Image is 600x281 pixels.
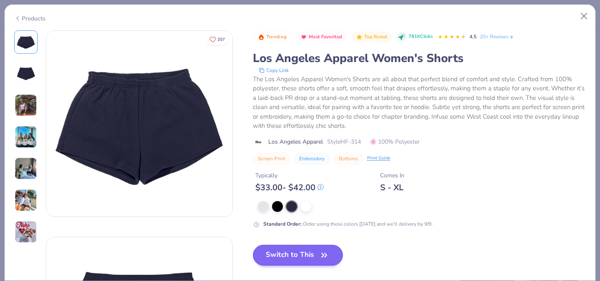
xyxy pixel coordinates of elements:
img: User generated content [15,126,37,148]
img: Most Favorited sort [300,34,307,40]
button: Bottoms [334,153,363,164]
div: Los Angeles Apparel Women's Shorts [253,50,586,66]
button: Screen Print [253,153,290,164]
img: User generated content [15,157,37,180]
img: User generated content [15,221,37,243]
span: Most Favorited [309,35,342,39]
button: Like [206,33,229,45]
button: Embroidery [294,153,330,164]
img: brand logo [253,139,264,145]
img: Back [16,64,36,84]
img: Front [46,31,232,216]
div: Comes In [380,171,404,180]
div: Typically [255,171,324,180]
div: $ 33.00 - $ 42.00 [255,182,324,193]
span: 100% Polyester [370,137,420,146]
span: 781K Clicks [408,33,433,40]
div: Order using these colors [DATE] and we’ll delivery by 9/9. [263,220,433,228]
div: The Los Angeles Apparel Women's Shorts are all about that perfect blend of comfort and style. Cra... [253,75,586,131]
img: Top Rated sort [356,34,363,40]
span: 4.5 [469,33,476,40]
button: Badge Button [352,32,392,42]
button: copy to clipboard [256,66,291,75]
button: Badge Button [296,32,347,42]
a: 20+ Reviews [480,33,514,40]
strong: Standard Order : [263,221,302,227]
button: Close [576,8,592,24]
img: Trending sort [258,34,265,40]
span: Style HF-314 [327,137,361,146]
img: User generated content [15,189,37,211]
span: 207 [217,37,225,42]
span: Top Rated [364,35,388,39]
div: 4.5 Stars [438,30,466,44]
button: Switch to This [253,245,343,266]
button: Badge Button [254,32,291,42]
span: Trending [266,35,287,39]
div: Products [14,14,45,23]
div: S - XL [380,182,404,193]
img: Front [16,32,36,52]
img: User generated content [15,94,37,117]
span: Los Angeles Apparel [268,137,323,146]
div: Print Guide [367,155,391,162]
